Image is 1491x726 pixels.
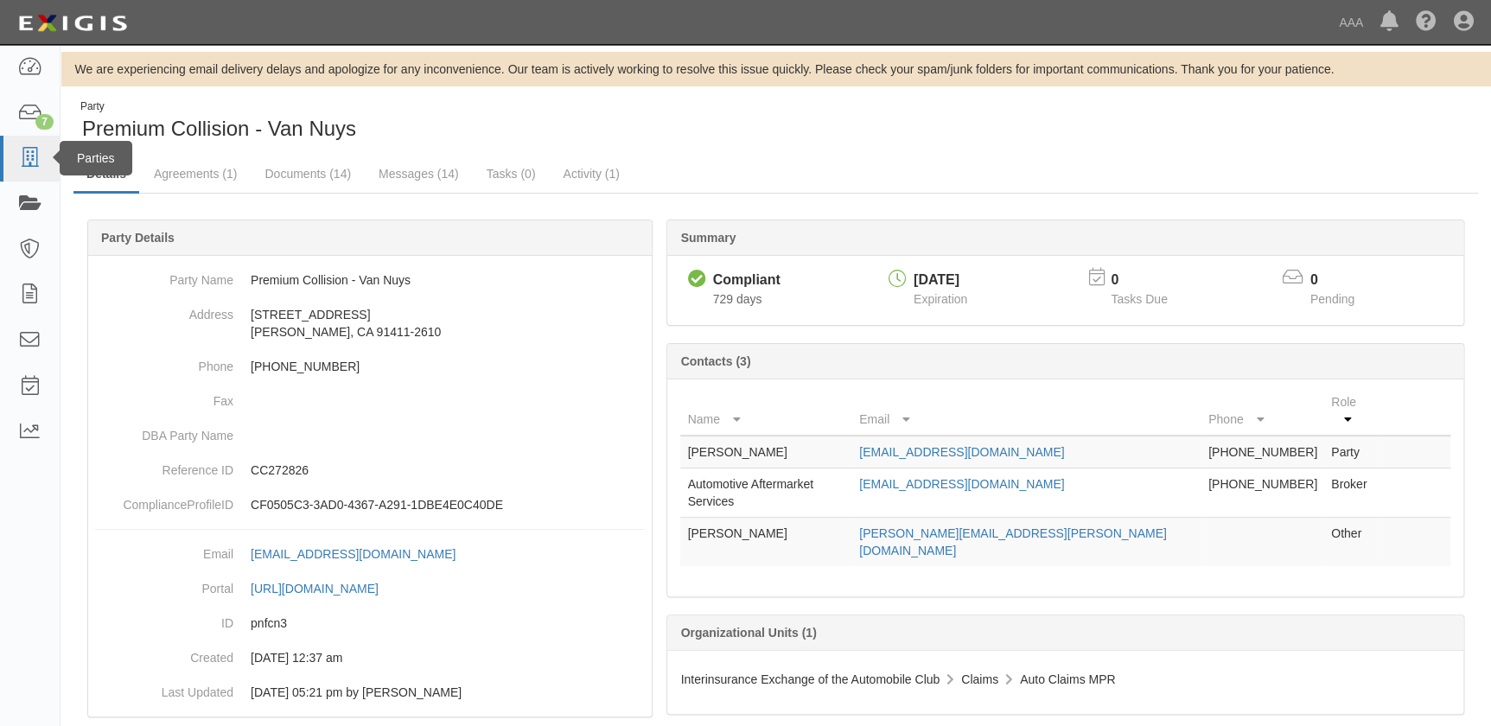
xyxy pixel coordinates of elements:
[95,384,233,410] dt: Fax
[95,297,233,323] dt: Address
[95,640,233,666] dt: Created
[680,518,852,567] td: [PERSON_NAME]
[687,271,705,289] i: Compliant
[251,462,645,479] p: CC272826
[1416,12,1437,33] i: Help Center - Complianz
[95,606,645,640] dd: pnfcn3
[680,436,852,468] td: [PERSON_NAME]
[859,445,1064,459] a: [EMAIL_ADDRESS][DOMAIN_NAME]
[712,271,780,290] div: Compliant
[95,675,645,710] dd: 02/12/2024 05:21 pm by Benjamin Tully
[95,537,233,563] dt: Email
[550,156,632,191] a: Activity (1)
[680,672,940,686] span: Interinsurance Exchange of the Automobile Club
[1324,436,1381,468] td: Party
[852,386,1201,436] th: Email
[859,526,1167,557] a: [PERSON_NAME][EMAIL_ADDRESS][PERSON_NAME][DOMAIN_NAME]
[680,626,816,640] b: Organizational Units (1)
[61,60,1491,78] div: We are experiencing email delivery delays and apologize for any inconvenience. Our team is active...
[95,263,233,289] dt: Party Name
[1201,468,1324,518] td: [PHONE_NUMBER]
[1020,672,1115,686] span: Auto Claims MPR
[1111,292,1167,306] span: Tasks Due
[141,156,250,191] a: Agreements (1)
[1324,468,1381,518] td: Broker
[101,231,175,245] b: Party Details
[366,156,472,191] a: Messages (14)
[680,231,736,245] b: Summary
[251,582,398,595] a: [URL][DOMAIN_NAME]
[13,8,132,39] img: logo-5460c22ac91f19d4615b14bd174203de0afe785f0fc80cf4dbbc73dc1793850b.png
[95,453,233,479] dt: Reference ID
[95,349,233,375] dt: Phone
[82,117,356,140] span: Premium Collision - Van Nuys
[35,114,54,130] div: 7
[251,545,456,563] div: [EMAIL_ADDRESS][DOMAIN_NAME]
[1310,292,1354,306] span: Pending
[1324,386,1381,436] th: Role
[95,487,233,513] dt: ComplianceProfileID
[1111,271,1188,290] p: 0
[680,354,750,368] b: Contacts (3)
[474,156,549,191] a: Tasks (0)
[95,606,233,632] dt: ID
[60,141,132,175] div: Parties
[251,496,645,513] p: CF0505C3-3AD0-4367-A291-1DBE4E0C40DE
[95,640,645,675] dd: 03/10/2023 12:37 am
[95,675,233,701] dt: Last Updated
[1201,386,1324,436] th: Phone
[95,263,645,297] dd: Premium Collision - Van Nuys
[680,386,852,436] th: Name
[680,468,852,518] td: Automotive Aftermarket Services
[251,547,475,561] a: [EMAIL_ADDRESS][DOMAIN_NAME]
[95,297,645,349] dd: [STREET_ADDRESS] [PERSON_NAME], CA 91411-2610
[1310,271,1376,290] p: 0
[1330,5,1372,40] a: AAA
[95,349,645,384] dd: [PHONE_NUMBER]
[961,672,998,686] span: Claims
[1324,518,1381,567] td: Other
[914,292,967,306] span: Expiration
[80,99,356,114] div: Party
[73,99,763,143] div: Premium Collision - Van Nuys
[252,156,364,191] a: Documents (14)
[95,571,233,597] dt: Portal
[914,271,967,290] div: [DATE]
[1201,436,1324,468] td: [PHONE_NUMBER]
[712,292,761,306] span: Since 08/16/2023
[859,477,1064,491] a: [EMAIL_ADDRESS][DOMAIN_NAME]
[95,418,233,444] dt: DBA Party Name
